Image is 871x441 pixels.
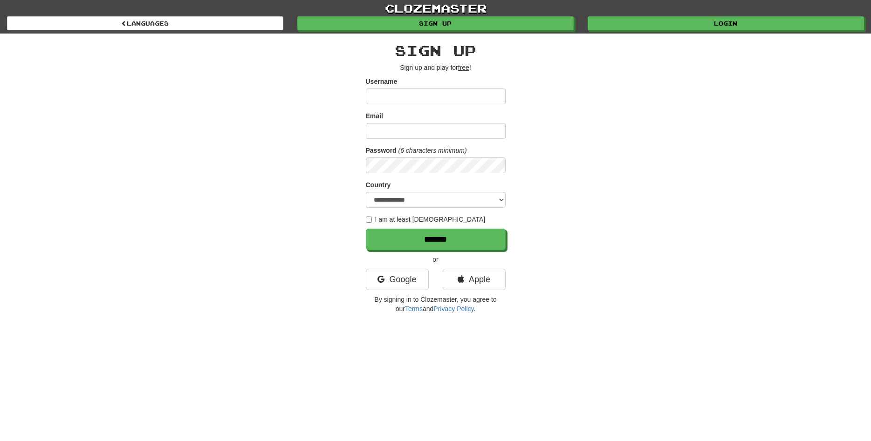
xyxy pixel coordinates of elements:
a: Terms [405,305,423,312]
label: Country [366,180,391,190]
a: Privacy Policy [433,305,473,312]
a: Sign up [297,16,574,30]
p: Sign up and play for ! [366,63,506,72]
em: (6 characters minimum) [398,147,467,154]
label: I am at least [DEMOGRAPHIC_DATA] [366,215,486,224]
label: Email [366,111,383,121]
input: I am at least [DEMOGRAPHIC_DATA] [366,217,372,223]
h2: Sign up [366,43,506,58]
p: By signing in to Clozemaster, you agree to our and . [366,295,506,313]
u: free [458,64,469,71]
a: Login [588,16,864,30]
p: or [366,255,506,264]
a: Languages [7,16,283,30]
a: Google [366,269,429,290]
label: Password [366,146,397,155]
label: Username [366,77,398,86]
a: Apple [443,269,506,290]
